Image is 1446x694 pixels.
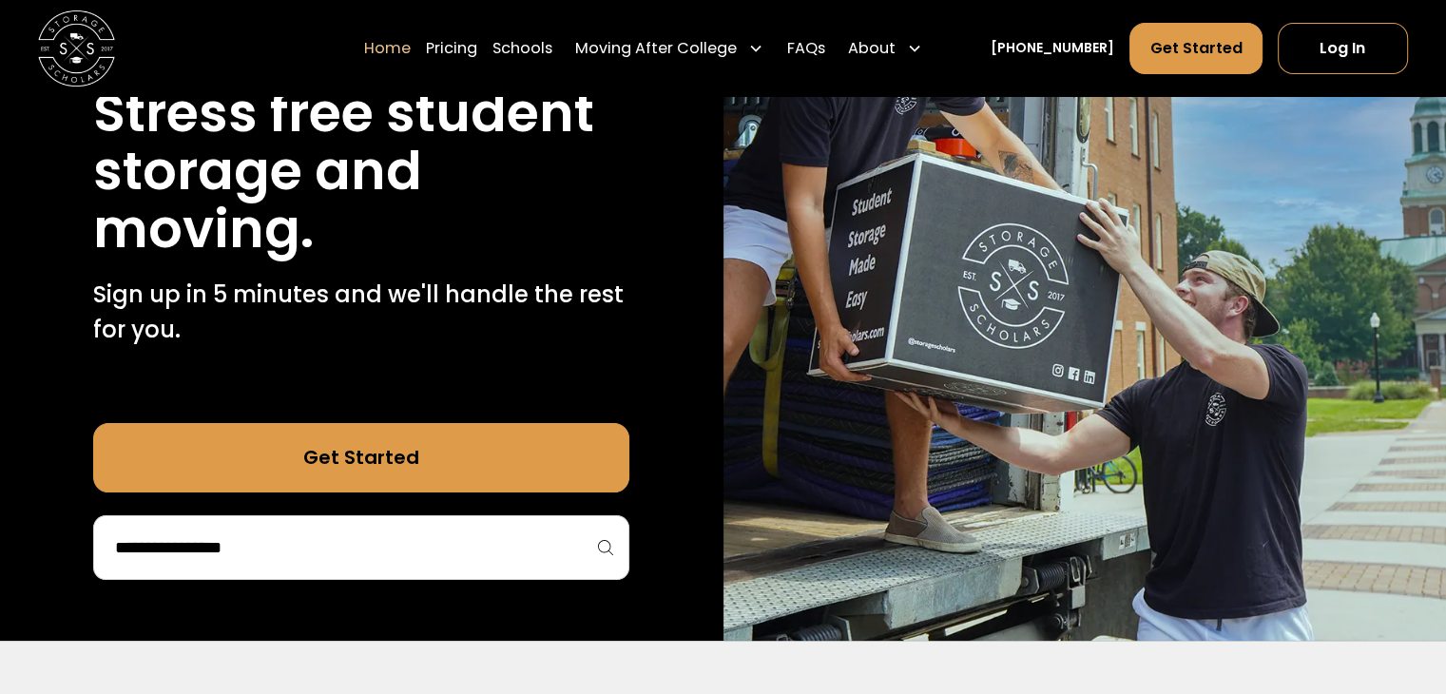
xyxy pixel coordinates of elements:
a: [PHONE_NUMBER] [991,38,1114,58]
div: About [848,36,896,59]
a: Get Started [1129,22,1262,73]
a: Log In [1278,22,1408,73]
a: Pricing [426,21,477,74]
div: About [840,21,930,74]
img: Storage Scholars main logo [38,10,115,87]
a: Home [364,21,411,74]
a: FAQs [786,21,824,74]
a: Schools [492,21,552,74]
a: Get Started [93,423,629,492]
div: Moving After College [568,21,771,74]
h1: Stress free student storage and moving. [93,85,629,259]
p: Sign up in 5 minutes and we'll handle the rest for you. [93,278,629,347]
div: Moving After College [575,36,737,59]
